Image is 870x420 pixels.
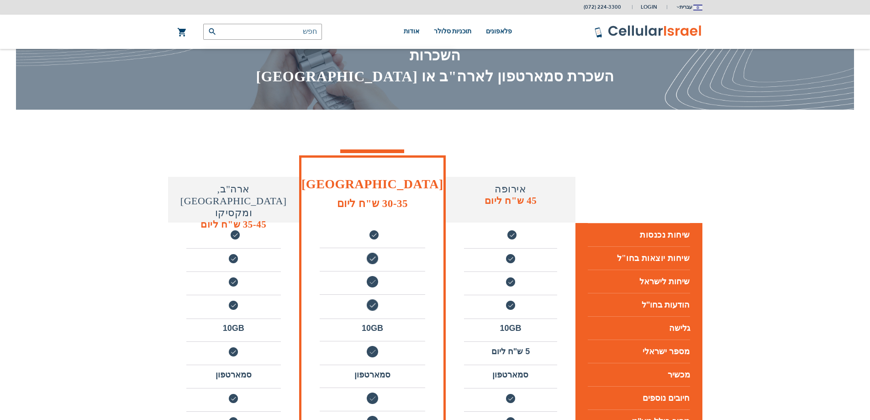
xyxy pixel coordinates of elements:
[584,4,621,11] a: (072) 224-3300
[301,195,443,213] h2: 30-35 ש"ח ליום
[301,177,443,191] h1: [GEOGRAPHIC_DATA]
[320,365,425,384] li: סמארטפון
[446,195,575,207] h5: 45 ש"ח ליום
[434,15,472,49] a: תוכניות סלולר
[464,341,557,361] li: 5 ש"ח ליום
[203,24,322,40] input: חפש
[168,183,300,219] h4: ארה"ב, [GEOGRAPHIC_DATA] ומקסיקו
[446,183,575,195] h4: אירופה
[588,246,690,270] h5: שיחות יוצאות בחו"ל
[168,45,702,66] h2: השכרות
[320,319,425,338] li: 10GB
[486,28,512,35] span: פלאפונים
[588,293,690,316] li: הודעות בחו"ל
[675,0,702,14] button: עברית
[588,316,690,340] li: גלישה
[588,363,690,386] li: מכשיר
[588,386,690,409] li: חיובים נוספים
[693,5,702,11] img: Jerusalem
[588,340,690,363] li: מספר ישראלי
[168,66,702,87] h2: השכרת סמארטפון לארה"ב או [GEOGRAPHIC_DATA]
[594,25,702,38] img: לוגו סלולר ישראל
[404,28,419,35] span: אודות
[404,15,419,49] a: אודות
[434,28,472,35] span: תוכניות סלולר
[641,4,657,11] span: Login
[588,270,690,293] li: שיחות לישראל
[186,365,281,384] li: סמארטפון
[486,15,512,49] a: פלאפונים
[588,223,690,246] h5: שיחות נכנסות
[168,219,300,230] h5: 35-45 ש"ח ליום
[464,365,557,384] li: סמארטפון
[464,319,557,338] li: 10GB
[186,319,281,338] li: 10GB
